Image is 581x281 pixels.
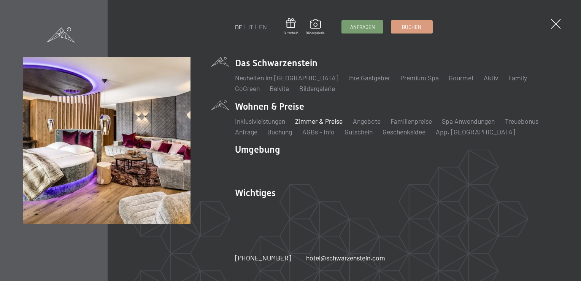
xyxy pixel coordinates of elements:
a: Spa Anwendungen [442,117,495,125]
a: AGBs - Info [302,128,335,136]
a: Angebote [353,117,381,125]
a: Familienpreise [391,117,432,125]
a: Gutschein [284,18,298,35]
a: Treuebonus [505,117,538,125]
a: Neuheiten im [GEOGRAPHIC_DATA] [235,73,338,82]
a: Premium Spa [400,73,439,82]
a: Geschenksidee [383,128,425,136]
a: Family [508,73,527,82]
span: Bildergalerie [306,31,325,35]
a: IT [248,23,253,30]
a: EN [259,23,267,30]
a: hotel@schwarzenstein.com [306,253,385,263]
a: Anfrage [235,128,257,136]
a: Buchen [391,21,432,33]
a: Bildergalerie [306,19,325,35]
a: Ihre Gastgeber [348,73,390,82]
span: Gutschein [284,31,298,35]
a: Bildergalerie [299,84,335,93]
span: Buchen [402,24,421,30]
a: Gutschein [344,128,373,136]
a: [PHONE_NUMBER] [235,253,291,263]
a: DE [235,23,243,30]
a: Inklusivleistungen [235,117,285,125]
a: Buchung [267,128,292,136]
a: App. [GEOGRAPHIC_DATA] [436,128,515,136]
span: Anfragen [350,24,375,30]
a: Aktiv [484,73,498,82]
a: Anfragen [342,21,383,33]
a: Zimmer & Preise [295,117,343,125]
a: GoGreen [235,84,260,93]
a: Gourmet [449,73,474,82]
a: Belvita [270,84,289,93]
